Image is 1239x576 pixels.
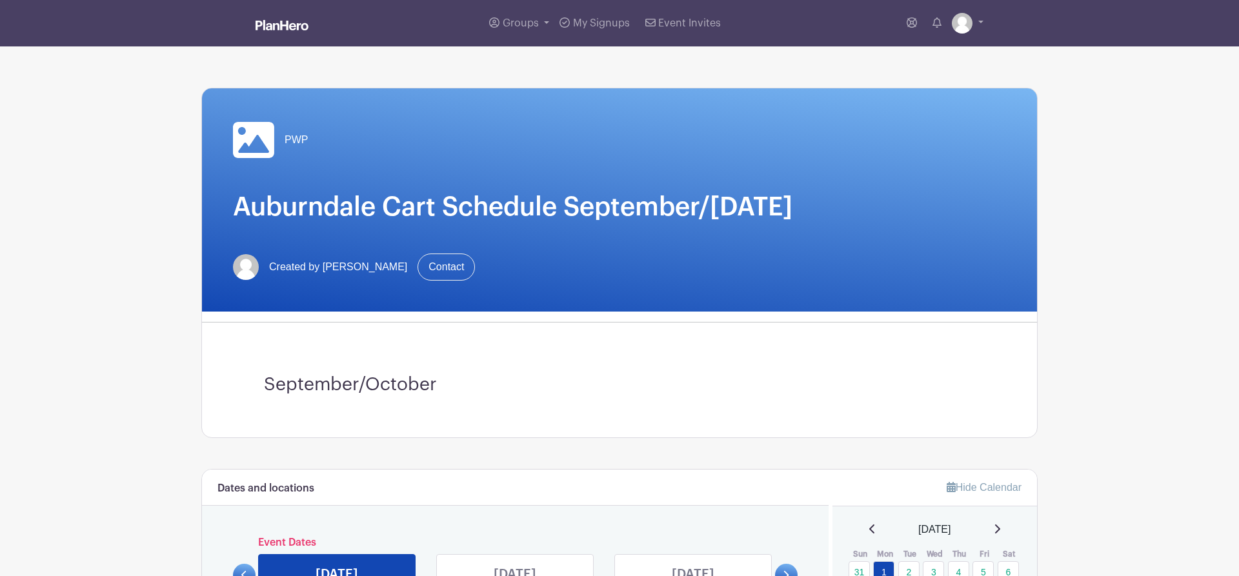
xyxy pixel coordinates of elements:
span: Groups [503,18,539,28]
th: Sun [848,548,873,561]
img: default-ce2991bfa6775e67f084385cd625a349d9dcbb7a52a09fb2fda1e96e2d18dcdb.png [952,13,972,34]
h6: Event Dates [256,537,775,549]
a: Contact [418,253,475,281]
th: Thu [947,548,972,561]
a: Hide Calendar [947,482,1022,493]
th: Tue [898,548,923,561]
img: logo_white-6c42ec7e38ccf1d336a20a19083b03d10ae64f83f12c07503d8b9e83406b4c7d.svg [256,20,308,30]
h6: Dates and locations [217,482,314,495]
span: Created by [PERSON_NAME] [269,259,407,275]
span: [DATE] [918,522,951,537]
span: My Signups [573,18,630,28]
th: Mon [872,548,898,561]
th: Wed [922,548,947,561]
th: Sat [997,548,1022,561]
img: default-ce2991bfa6775e67f084385cd625a349d9dcbb7a52a09fb2fda1e96e2d18dcdb.png [233,254,259,280]
span: Event Invites [658,18,721,28]
th: Fri [972,548,997,561]
h3: September/October [264,374,975,396]
h1: Auburndale Cart Schedule September/[DATE] [233,192,1006,223]
span: PWP [285,132,308,148]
